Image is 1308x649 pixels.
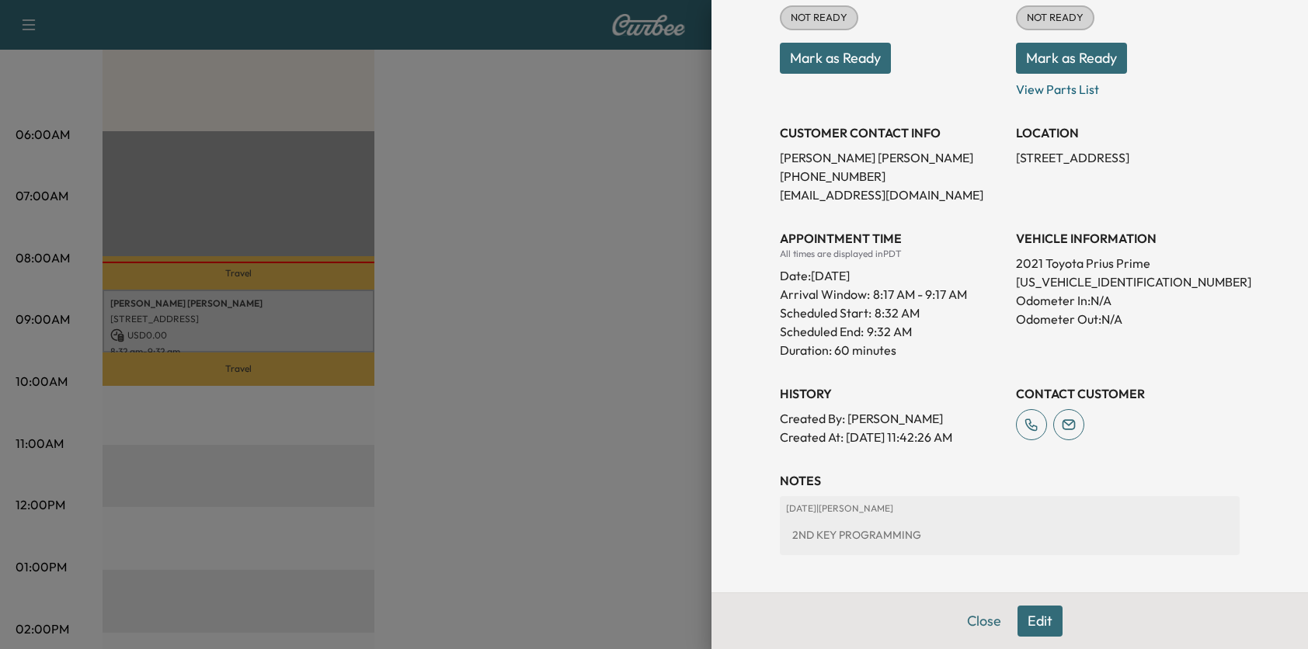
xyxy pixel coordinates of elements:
p: [STREET_ADDRESS] [1016,148,1240,167]
p: [US_VEHICLE_IDENTIFICATION_NUMBER] [1016,272,1240,291]
p: Arrival Window: [780,285,1004,304]
p: Odometer In: N/A [1016,291,1240,310]
div: 2ND KEY PROGRAMMING [786,521,1233,549]
h3: CUSTOMER CONTACT INFO [780,123,1004,142]
button: Edit [1018,606,1063,637]
p: Duration: 60 minutes [780,341,1004,359]
h3: CONTACT CUSTOMER [1016,384,1240,403]
p: Scheduled Start: [780,304,871,322]
span: NOT READY [781,10,857,26]
h3: NOTES [780,471,1240,490]
p: 9:32 AM [867,322,912,341]
h3: VEHICLE INFORMATION [1016,229,1240,248]
h3: APPOINTMENT TIME [780,229,1004,248]
p: Created By : [PERSON_NAME] [780,409,1004,428]
p: View Parts List [1016,74,1240,99]
h3: LOCATION [1016,123,1240,142]
p: [DATE] | [PERSON_NAME] [786,502,1233,515]
div: All times are displayed in PDT [780,248,1004,260]
button: Mark as Ready [780,43,891,74]
h3: History [780,384,1004,403]
span: 8:17 AM - 9:17 AM [873,285,967,304]
p: 8:32 AM [875,304,920,322]
button: Mark as Ready [1016,43,1127,74]
p: 2021 Toyota Prius Prime [1016,254,1240,272]
p: [PERSON_NAME] [PERSON_NAME] [780,148,1004,167]
p: [EMAIL_ADDRESS][DOMAIN_NAME] [780,186,1004,204]
div: Date: [DATE] [780,260,1004,285]
span: NOT READY [1018,10,1093,26]
p: [PHONE_NUMBER] [780,167,1004,186]
p: Odometer Out: N/A [1016,310,1240,328]
button: Close [957,606,1011,637]
p: Scheduled End: [780,322,864,341]
p: Created At : [DATE] 11:42:26 AM [780,428,1004,446]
